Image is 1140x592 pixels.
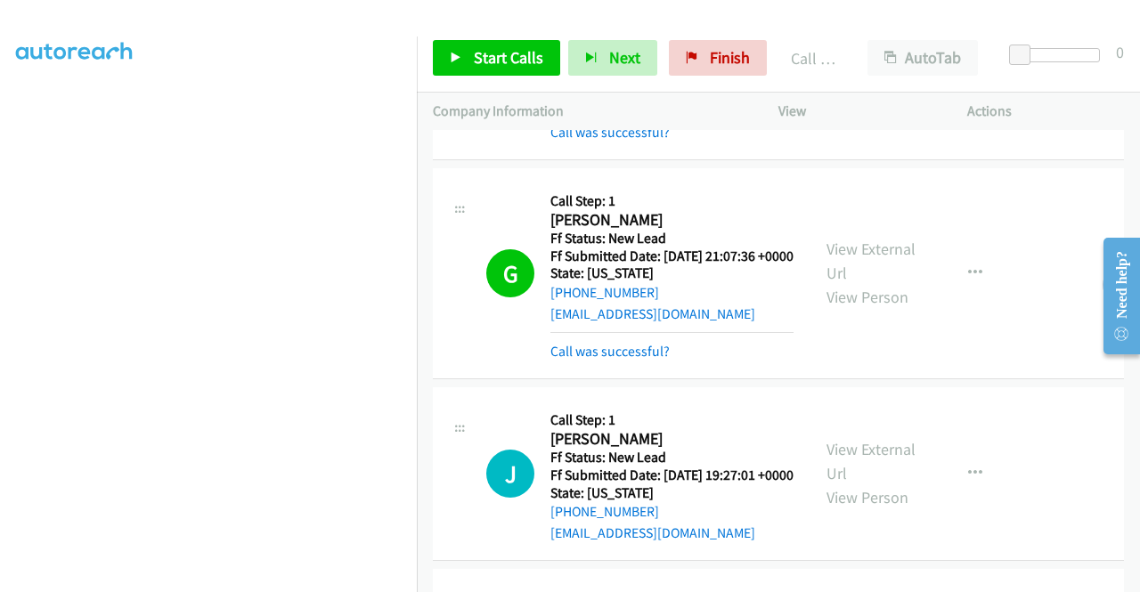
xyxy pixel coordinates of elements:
span: Start Calls [474,47,543,68]
a: View External Url [826,439,916,483]
h5: Ff Status: New Lead [550,449,794,466]
p: View [778,101,935,122]
a: View External Url [826,239,916,283]
h5: State: [US_STATE] [550,264,794,282]
h1: G [486,249,534,297]
a: Finish [669,40,767,76]
h2: [PERSON_NAME] [550,210,794,231]
p: Company Information [433,101,746,122]
span: Finish [710,47,750,68]
h5: Ff Submitted Date: [DATE] 19:27:01 +0000 [550,466,794,484]
iframe: Resource Center [1089,225,1140,367]
button: AutoTab [867,40,978,76]
div: The call is yet to be attempted [486,450,534,498]
span: Next [609,47,640,68]
p: Actions [967,101,1124,122]
a: View Person [826,487,908,507]
a: Call was successful? [550,343,670,360]
h2: [PERSON_NAME] [550,429,794,450]
a: View Person [826,287,908,307]
h5: Call Step: 1 [550,192,794,210]
a: [EMAIL_ADDRESS][DOMAIN_NAME] [550,305,755,322]
a: [EMAIL_ADDRESS][DOMAIN_NAME] [550,524,755,541]
h5: State: [US_STATE] [550,484,794,502]
a: Call was successful? [550,124,670,141]
div: Delay between calls (in seconds) [1018,48,1100,62]
div: 0 [1116,40,1124,64]
a: [PHONE_NUMBER] [550,503,659,520]
a: [PHONE_NUMBER] [550,284,659,301]
h5: Ff Status: New Lead [550,230,794,247]
button: Next [568,40,657,76]
p: Call Completed [791,46,835,70]
h5: Call Step: 1 [550,411,794,429]
a: Start Calls [433,40,560,76]
h5: Ff Submitted Date: [DATE] 21:07:36 +0000 [550,247,794,265]
h1: J [486,450,534,498]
